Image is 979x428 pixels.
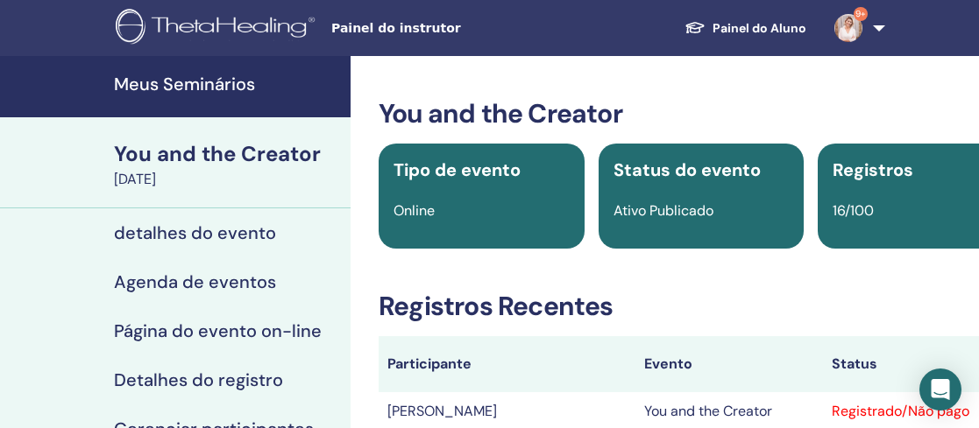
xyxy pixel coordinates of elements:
span: 16/100 [833,201,874,220]
span: Online [394,201,435,220]
th: Participante [379,336,635,392]
span: Ativo Publicado [614,201,713,220]
img: graduation-cap-white.svg [685,20,706,35]
span: Registros [833,158,913,181]
th: Evento [635,336,823,392]
div: [DATE] [114,169,340,190]
span: Painel do instrutor [331,19,594,38]
a: You and the Creator[DATE] [103,139,351,190]
img: logo.png [116,9,321,48]
span: Tipo de evento [394,158,521,181]
div: You and the Creator [114,139,340,169]
img: default.jpg [834,14,862,42]
div: Open Intercom Messenger [919,368,961,410]
span: Status do evento [614,158,761,181]
span: 9+ [854,7,868,21]
h4: Meus Seminários [114,74,340,95]
h4: Página do evento on-line [114,320,322,341]
h4: detalhes do evento [114,222,276,243]
a: Painel do Aluno [670,12,820,45]
h4: Detalhes do registro [114,369,283,390]
h4: Agenda de eventos [114,271,276,292]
